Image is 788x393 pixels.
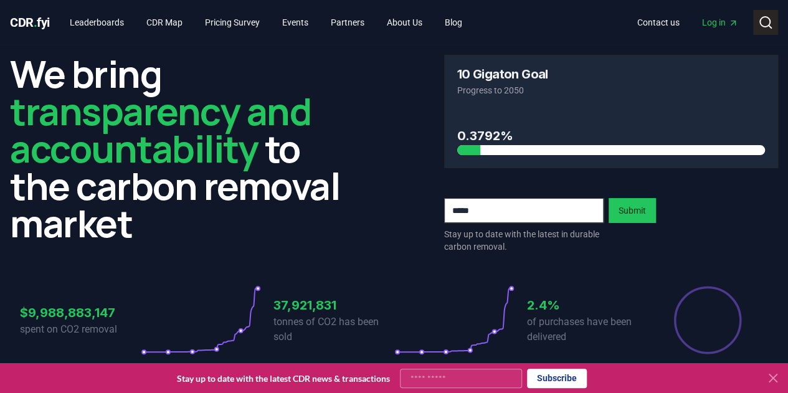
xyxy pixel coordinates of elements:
[702,16,738,29] span: Log in
[10,15,50,30] span: CDR fyi
[20,303,141,322] h3: $9,988,883,147
[20,322,141,337] p: spent on CO2 removal
[609,198,656,223] button: Submit
[10,85,311,174] span: transparency and accountability
[34,15,37,30] span: .
[435,11,472,34] a: Blog
[527,315,648,344] p: of purchases have been delivered
[444,228,604,253] p: Stay up to date with the latest in durable carbon removal.
[377,11,432,34] a: About Us
[627,11,690,34] a: Contact us
[10,14,50,31] a: CDR.fyi
[10,55,344,242] h2: We bring to the carbon removal market
[272,11,318,34] a: Events
[273,315,394,344] p: tonnes of CO2 has been sold
[136,11,192,34] a: CDR Map
[195,11,270,34] a: Pricing Survey
[321,11,374,34] a: Partners
[673,285,743,355] div: Percentage of sales delivered
[60,11,472,34] nav: Main
[627,11,748,34] nav: Main
[692,11,748,34] a: Log in
[273,296,394,315] h3: 37,921,831
[527,296,648,315] h3: 2.4%
[457,126,766,145] h3: 0.3792%
[60,11,134,34] a: Leaderboards
[457,84,766,97] p: Progress to 2050
[457,68,548,80] h3: 10 Gigaton Goal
